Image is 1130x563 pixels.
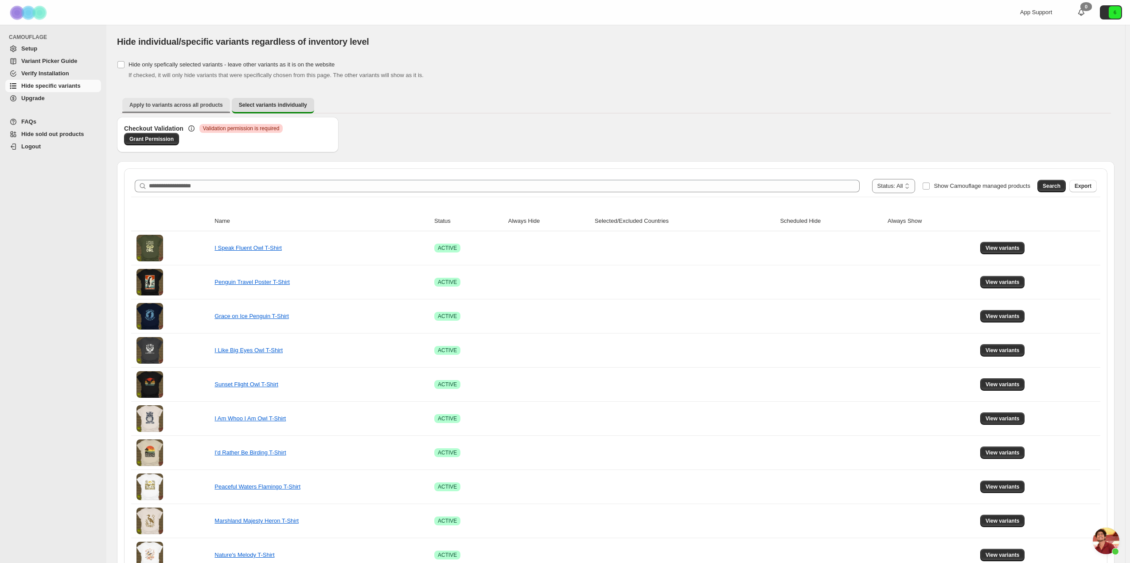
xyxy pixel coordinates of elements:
[5,55,101,67] a: Variant Picker Guide
[980,242,1025,254] button: View variants
[980,378,1025,391] button: View variants
[1075,182,1091,190] span: Export
[214,347,283,353] a: I Like Big Eyes Owl T-Shirt
[438,483,457,490] span: ACTIVE
[986,381,1020,388] span: View variants
[980,276,1025,288] button: View variants
[21,58,77,64] span: Variant Picker Guide
[214,517,299,524] a: Marshland Majesty Heron T-Shirt
[214,551,274,558] a: Nature's Melody T-Shirt
[129,136,174,143] span: Grant Permission
[203,125,280,132] span: Validation permission is required
[986,415,1020,422] span: View variants
[438,449,457,456] span: ACTIVE
[239,101,307,109] span: Select variants individually
[214,381,278,388] a: Sunset Flight Owl T-Shirt
[986,279,1020,286] span: View variants
[136,474,163,500] img: Peaceful Waters Flamingo T-Shirt
[136,508,163,534] img: Marshland Majesty Heron T-Shirt
[1037,180,1066,192] button: Search
[980,344,1025,357] button: View variants
[1043,182,1060,190] span: Search
[438,347,457,354] span: ACTIVE
[136,303,163,330] img: Grace on Ice Penguin T-Shirt
[986,347,1020,354] span: View variants
[9,34,102,41] span: CAMOUFLAGE
[5,140,101,153] a: Logout
[129,72,424,78] span: If checked, it will only hide variants that were specifically chosen from this page. The other va...
[21,118,36,125] span: FAQs
[1109,6,1121,19] span: Avatar with initials 6
[232,98,314,113] button: Select variants individually
[136,439,163,466] img: I'd Rather Be Birding T-Shirt
[438,381,457,388] span: ACTIVE
[1114,10,1116,15] text: 6
[438,517,457,524] span: ACTIVE
[214,483,300,490] a: Peaceful Waters Flamingo T-Shirt
[5,67,101,80] a: Verify Installation
[980,412,1025,425] button: View variants
[214,313,288,319] a: Grace on Ice Penguin T-Shirt
[592,211,777,231] th: Selected/Excluded Countries
[986,313,1020,320] span: View variants
[1100,5,1122,19] button: Avatar with initials 6
[438,313,457,320] span: ACTIVE
[214,415,286,422] a: I Am Whoo I Am Owl T-Shirt
[136,337,163,364] img: I Like Big Eyes Owl T-Shirt
[986,449,1020,456] span: View variants
[21,95,45,101] span: Upgrade
[438,279,457,286] span: ACTIVE
[21,131,84,137] span: Hide sold out products
[136,371,163,398] img: Sunset Flight Owl T-Shirt
[506,211,592,231] th: Always Hide
[214,279,290,285] a: Penguin Travel Poster T-Shirt
[438,245,457,252] span: ACTIVE
[1069,180,1097,192] button: Export
[21,45,37,52] span: Setup
[5,80,101,92] a: Hide specific variants
[5,116,101,128] a: FAQs
[117,37,369,47] span: Hide individual/specific variants regardless of inventory level
[124,124,183,133] h3: Checkout Validation
[980,310,1025,322] button: View variants
[986,551,1020,559] span: View variants
[986,517,1020,524] span: View variants
[212,211,432,231] th: Name
[21,70,69,77] span: Verify Installation
[1080,2,1092,11] div: 0
[5,43,101,55] a: Setup
[5,92,101,105] a: Upgrade
[980,481,1025,493] button: View variants
[777,211,885,231] th: Scheduled Hide
[438,415,457,422] span: ACTIVE
[21,143,41,150] span: Logout
[432,211,506,231] th: Status
[124,133,179,145] a: Grant Permission
[438,551,457,559] span: ACTIVE
[214,245,282,251] a: I Speak Fluent Owl T-Shirt
[122,98,230,112] button: Apply to variants across all products
[885,211,978,231] th: Always Show
[136,235,163,261] img: I Speak Fluent Owl T-Shirt
[214,449,286,456] a: I'd Rather Be Birding T-Shirt
[980,515,1025,527] button: View variants
[934,182,1030,189] span: Show Camouflage managed products
[986,483,1020,490] span: View variants
[5,128,101,140] a: Hide sold out products
[7,0,51,25] img: Camouflage
[136,405,163,432] img: I Am Whoo I Am Owl T-Shirt
[136,269,163,295] img: Penguin Travel Poster T-Shirt
[986,245,1020,252] span: View variants
[1020,9,1052,16] span: App Support
[1093,528,1119,554] div: Open chat
[980,447,1025,459] button: View variants
[129,61,335,68] span: Hide only spefically selected variants - leave other variants as it is on the website
[21,82,81,89] span: Hide specific variants
[1077,8,1086,17] a: 0
[129,101,223,109] span: Apply to variants across all products
[980,549,1025,561] button: View variants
